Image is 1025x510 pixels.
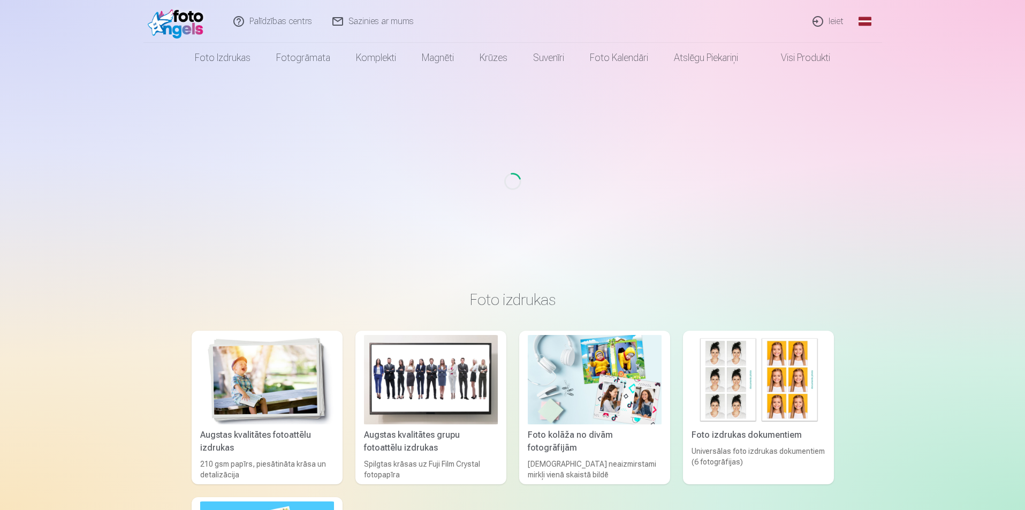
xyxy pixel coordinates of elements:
[196,429,338,454] div: Augstas kvalitātes fotoattēlu izdrukas
[577,43,661,73] a: Foto kalendāri
[687,446,830,480] div: Universālas foto izdrukas dokumentiem (6 fotogrāfijas)
[751,43,843,73] a: Visi produkti
[523,459,666,480] div: [DEMOGRAPHIC_DATA] neaizmirstami mirkļi vienā skaistā bildē
[409,43,467,73] a: Magnēti
[683,331,834,484] a: Foto izdrukas dokumentiemFoto izdrukas dokumentiemUniversālas foto izdrukas dokumentiem (6 fotogr...
[520,43,577,73] a: Suvenīri
[200,290,825,309] h3: Foto izdrukas
[192,331,343,484] a: Augstas kvalitātes fotoattēlu izdrukasAugstas kvalitātes fotoattēlu izdrukas210 gsm papīrs, piesā...
[687,429,830,442] div: Foto izdrukas dokumentiem
[364,335,498,424] img: Augstas kvalitātes grupu fotoattēlu izdrukas
[528,335,662,424] img: Foto kolāža no divām fotogrāfijām
[692,335,825,424] img: Foto izdrukas dokumentiem
[263,43,343,73] a: Fotogrāmata
[343,43,409,73] a: Komplekti
[523,429,666,454] div: Foto kolāža no divām fotogrāfijām
[148,4,209,39] img: /fa1
[519,331,670,484] a: Foto kolāža no divām fotogrāfijāmFoto kolāža no divām fotogrāfijām[DEMOGRAPHIC_DATA] neaizmirstam...
[355,331,506,484] a: Augstas kvalitātes grupu fotoattēlu izdrukasAugstas kvalitātes grupu fotoattēlu izdrukasSpilgtas ...
[200,335,334,424] img: Augstas kvalitātes fotoattēlu izdrukas
[360,459,502,480] div: Spilgtas krāsas uz Fuji Film Crystal fotopapīra
[182,43,263,73] a: Foto izdrukas
[661,43,751,73] a: Atslēgu piekariņi
[467,43,520,73] a: Krūzes
[196,459,338,480] div: 210 gsm papīrs, piesātināta krāsa un detalizācija
[360,429,502,454] div: Augstas kvalitātes grupu fotoattēlu izdrukas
